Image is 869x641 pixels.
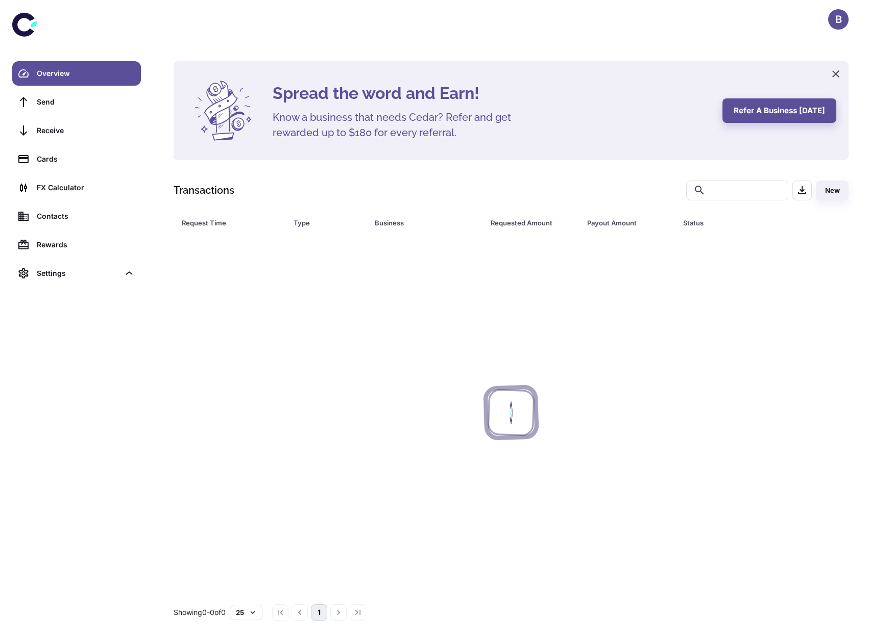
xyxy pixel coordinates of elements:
[491,216,562,230] div: Requested Amount
[587,216,658,230] div: Payout Amount
[12,147,141,171] a: Cards
[12,233,141,257] a: Rewards
[12,118,141,143] a: Receive
[273,81,710,106] h4: Spread the word and Earn!
[230,605,262,620] button: 25
[37,268,119,279] div: Settings
[271,604,368,621] nav: pagination navigation
[37,182,135,193] div: FX Calculator
[294,216,363,230] span: Type
[182,216,281,230] span: Request Time
[722,98,836,123] button: Refer a business [DATE]
[182,216,268,230] div: Request Time
[12,261,141,286] div: Settings
[816,181,849,200] button: New
[174,183,234,198] h1: Transactions
[174,607,226,618] p: Showing 0-0 of 0
[12,61,141,86] a: Overview
[12,175,141,200] a: FX Calculator
[37,125,135,136] div: Receive
[311,604,327,621] button: page 1
[37,153,135,165] div: Cards
[273,110,528,140] h5: Know a business that needs Cedar? Refer and get rewarded up to $180 for every referral.
[12,204,141,228] a: Contacts
[683,216,806,230] span: Status
[683,216,793,230] div: Status
[37,68,135,79] div: Overview
[37,211,135,222] div: Contacts
[12,90,141,114] a: Send
[828,9,849,30] button: B
[37,239,135,250] div: Rewards
[37,96,135,108] div: Send
[491,216,575,230] span: Requested Amount
[294,216,349,230] div: Type
[587,216,671,230] span: Payout Amount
